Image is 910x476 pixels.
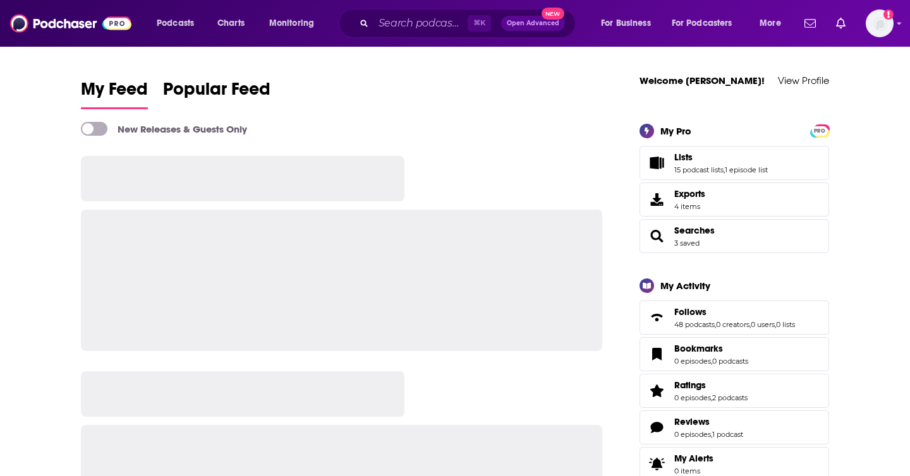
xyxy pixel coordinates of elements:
div: Search podcasts, credits, & more... [351,9,588,38]
a: Ratings [674,379,748,391]
a: 1 episode list [725,165,768,174]
a: 0 episodes [674,393,711,402]
span: , [711,430,712,439]
a: Show notifications dropdown [831,13,851,34]
div: My Pro [660,125,691,137]
span: , [749,320,751,329]
span: New [542,8,564,20]
span: Ratings [640,374,829,408]
a: Charts [209,13,252,33]
span: Monitoring [269,15,314,32]
div: My Activity [660,280,710,292]
span: Exports [644,191,669,208]
span: Bookmarks [640,337,829,371]
span: My Alerts [674,453,713,464]
span: Bookmarks [674,343,723,354]
a: 48 podcasts [674,320,715,329]
span: Follows [640,300,829,335]
img: Podchaser - Follow, Share and Rate Podcasts [10,11,131,35]
span: , [711,393,712,402]
span: Logged in as heidiv [866,9,894,37]
a: 0 episodes [674,357,711,366]
a: Show notifications dropdown [799,13,821,34]
span: Exports [674,188,705,199]
a: 15 podcast lists [674,165,724,174]
span: Charts [217,15,245,32]
a: Bookmarks [674,343,748,354]
span: 4 items [674,202,705,211]
input: Search podcasts, credits, & more... [373,13,468,33]
a: 0 lists [776,320,795,329]
a: 0 episodes [674,430,711,439]
a: 1 podcast [712,430,743,439]
a: 3 saved [674,239,700,247]
a: PRO [812,125,827,134]
span: Lists [640,146,829,180]
button: open menu [664,13,751,33]
img: User Profile [866,9,894,37]
a: Searches [674,225,715,236]
button: Show profile menu [866,9,894,37]
span: , [715,320,716,329]
span: Searches [640,219,829,253]
span: Follows [674,306,707,318]
span: For Podcasters [672,15,732,32]
span: Reviews [640,410,829,444]
a: New Releases & Guests Only [81,122,247,136]
span: For Business [601,15,651,32]
span: ⌘ K [468,15,491,32]
a: Follows [674,306,795,318]
span: More [760,15,781,32]
a: Reviews [674,416,743,427]
a: Lists [674,152,768,163]
button: open menu [592,13,667,33]
span: 0 items [674,467,713,475]
span: , [724,165,725,174]
button: open menu [260,13,331,33]
a: Searches [644,227,669,245]
a: Ratings [644,382,669,400]
span: My Alerts [644,455,669,473]
span: , [775,320,776,329]
a: Lists [644,154,669,172]
a: Popular Feed [163,78,270,109]
span: Popular Feed [163,78,270,107]
a: Bookmarks [644,345,669,363]
a: Reviews [644,419,669,436]
a: Exports [640,182,829,217]
a: My Feed [81,78,148,109]
span: Lists [674,152,693,163]
a: View Profile [778,74,829,86]
span: Reviews [674,416,710,427]
span: , [711,357,712,366]
a: 2 podcasts [712,393,748,402]
span: Ratings [674,379,706,391]
a: Welcome [PERSON_NAME]! [640,74,765,86]
a: Follows [644,309,669,326]
a: 0 creators [716,320,749,329]
button: Open AdvancedNew [501,16,565,31]
span: Open Advanced [507,20,559,27]
span: My Feed [81,78,148,107]
svg: Add a profile image [883,9,894,20]
button: open menu [751,13,797,33]
button: open menu [148,13,210,33]
span: PRO [812,126,827,136]
a: 0 podcasts [712,357,748,366]
span: Podcasts [157,15,194,32]
a: 0 users [751,320,775,329]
